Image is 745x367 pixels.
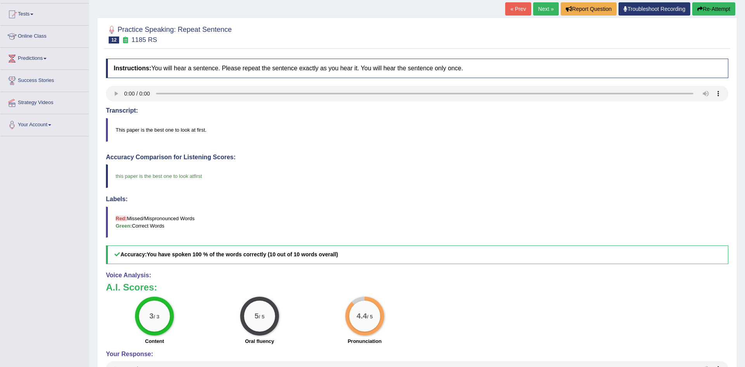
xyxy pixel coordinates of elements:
[533,2,559,16] a: Next »
[561,2,617,16] button: Report Question
[255,311,259,320] big: 5
[145,337,164,345] label: Content
[116,216,127,221] b: Red:
[116,223,132,229] b: Green:
[0,26,89,45] a: Online Class
[505,2,531,16] a: « Prev
[121,37,129,44] small: Exam occurring question
[106,196,728,203] h4: Labels:
[106,272,728,279] h4: Voice Analysis:
[109,37,119,43] span: 12
[692,2,735,16] button: Re-Attempt
[106,59,728,78] h4: You will hear a sentence. Please repeat the sentence exactly as you hear it. You will hear the se...
[619,2,690,16] a: Troubleshoot Recording
[357,311,367,320] big: 4.4
[348,337,381,345] label: Pronunciation
[0,70,89,89] a: Success Stories
[106,207,728,238] blockquote: Missed/Mispronounced Words Correct Words
[0,114,89,134] a: Your Account
[367,314,372,320] small: / 5
[147,251,338,257] b: You have spoken 100 % of the words correctly (10 out of 10 words overall)
[106,107,728,114] h4: Transcript:
[106,24,232,43] h2: Practice Speaking: Repeat Sentence
[116,173,194,179] span: this paper is the best one to look at
[106,118,728,142] blockquote: This paper is the best one to look at first.
[0,3,89,23] a: Tests
[106,282,157,292] b: A.I. Scores:
[149,311,154,320] big: 3
[114,65,151,71] b: Instructions:
[0,92,89,111] a: Strategy Videos
[106,154,728,161] h4: Accuracy Comparison for Listening Scores:
[106,351,728,358] h4: Your Response:
[132,36,157,43] small: 1185 RS
[194,173,202,179] span: first
[245,337,274,345] label: Oral fluency
[154,314,159,320] small: / 3
[106,245,728,264] h5: Accuracy:
[259,314,265,320] small: / 5
[0,48,89,67] a: Predictions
